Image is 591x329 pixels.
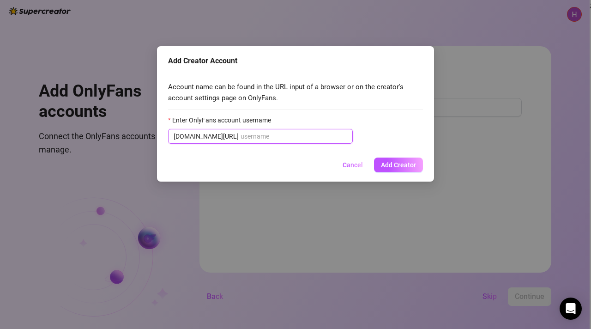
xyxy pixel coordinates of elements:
[560,298,582,320] div: Open Intercom Messenger
[174,131,239,141] span: [DOMAIN_NAME][URL]
[168,115,277,125] label: Enter OnlyFans account username
[381,161,416,169] span: Add Creator
[335,158,370,172] button: Cancel
[168,82,423,104] span: Account name can be found in the URL input of a browser or on the creator's account settings page...
[241,131,347,141] input: Enter OnlyFans account username
[374,158,423,172] button: Add Creator
[168,55,423,67] div: Add Creator Account
[343,161,363,169] span: Cancel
